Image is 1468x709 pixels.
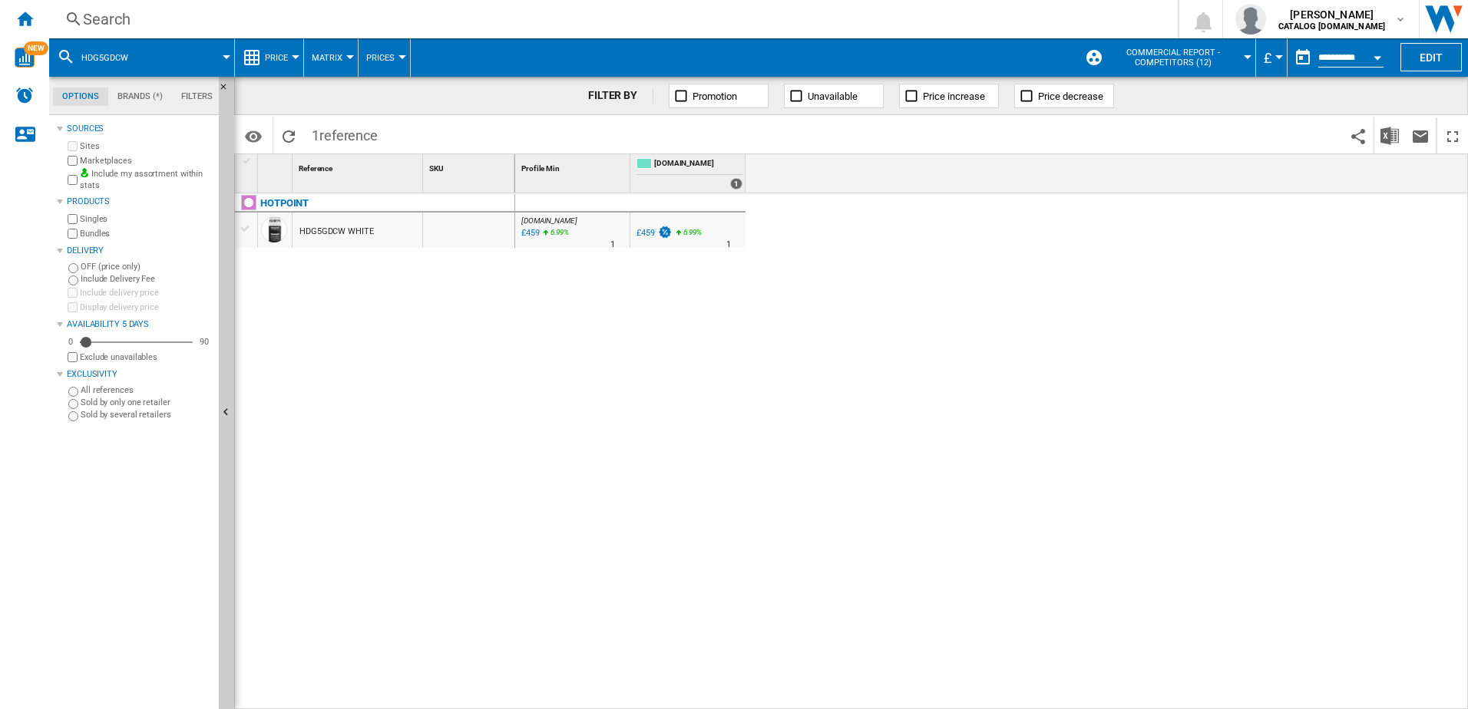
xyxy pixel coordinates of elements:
[80,228,213,239] label: Bundles
[426,154,514,178] div: Sort None
[80,213,213,225] label: Singles
[899,84,999,108] button: Price increase
[1014,84,1114,108] button: Price decrease
[610,237,615,252] div: Delivery Time : 1 day
[1380,127,1399,145] img: excel-24x24.png
[1405,117,1436,153] button: Send this report by email
[726,237,731,252] div: Delivery Time : 1 day
[1264,38,1279,77] button: £
[80,335,193,350] md-slider: Availability
[1106,48,1240,68] span: Commercial Report - Competitors (12)
[81,384,213,396] label: All references
[68,399,78,409] input: Sold by only one retailer
[196,336,213,348] div: 90
[1343,117,1374,153] button: Share this bookmark with others
[636,228,655,238] div: £459
[108,87,172,106] md-tab-item: Brands (*)
[730,178,742,190] div: 1 offers sold by AO.COM
[68,302,78,312] input: Display delivery price
[67,196,213,208] div: Products
[68,141,78,151] input: Sites
[296,154,422,178] div: Reference Sort None
[67,368,213,381] div: Exclusivity
[57,38,226,77] div: HDG5GDCW
[633,154,746,193] div: [DOMAIN_NAME] 1 offers sold by AO.COM
[518,154,630,178] div: Profile Min Sort None
[219,77,237,104] button: Hide
[429,164,444,173] span: SKU
[80,168,213,192] label: Include my assortment within stats
[81,38,144,77] button: HDG5GDCW
[80,155,213,167] label: Marketplaces
[80,140,213,152] label: Sites
[1400,43,1462,71] button: Edit
[923,91,985,102] span: Price increase
[1288,42,1318,73] button: md-calendar
[657,226,673,239] img: promotionV3.png
[808,91,858,102] span: Unavailable
[81,53,128,63] span: HDG5GDCW
[1085,38,1248,77] div: Commercial Report - Competitors (12)
[319,127,378,143] span: reference
[312,38,350,77] button: Matrix
[682,226,691,244] i: %
[68,352,78,362] input: Display delivery price
[1437,117,1468,153] button: Maximize
[265,38,296,77] button: Price
[296,154,422,178] div: Sort None
[68,156,78,166] input: Marketplaces
[654,158,742,171] span: [DOMAIN_NAME]
[518,154,630,178] div: Sort None
[312,53,342,63] span: Matrix
[366,53,395,63] span: Prices
[550,228,564,236] span: 6.99
[80,302,213,313] label: Display delivery price
[261,154,292,178] div: Sort None
[68,170,78,190] input: Include my assortment within stats
[68,288,78,298] input: Include delivery price
[1106,38,1248,77] button: Commercial Report - Competitors (12)
[1038,91,1103,102] span: Price decrease
[68,387,78,397] input: All references
[1235,4,1266,35] img: profile.jpg
[83,8,1138,30] div: Search
[1278,21,1385,31] b: CATALOG [DOMAIN_NAME]
[519,226,540,241] div: Last updated : Wednesday, 15 October 2025 10:15
[53,87,108,106] md-tab-item: Options
[64,336,77,348] div: 0
[80,351,213,363] label: Exclude unavailables
[784,84,884,108] button: Unavailable
[260,194,309,213] div: Click to filter on that brand
[669,84,769,108] button: Promotion
[238,122,269,150] button: Options
[81,397,213,408] label: Sold by only one retailer
[1278,7,1385,22] span: [PERSON_NAME]
[634,226,673,241] div: £459
[68,214,78,224] input: Singles
[1374,117,1405,153] button: Download in Excel
[81,261,213,272] label: OFF (price only)
[15,86,34,104] img: alerts-logo.svg
[299,164,332,173] span: Reference
[693,91,737,102] span: Promotion
[15,48,35,68] img: wise-card.svg
[243,38,296,77] div: Price
[81,409,213,420] label: Sold by several retailers
[68,263,78,273] input: OFF (price only)
[172,87,222,106] md-tab-item: Filters
[24,41,48,55] span: NEW
[426,154,514,178] div: SKU Sort None
[80,168,89,177] img: mysite-bg-18x18.png
[299,214,374,249] div: HDG5GDCW WHITE
[366,38,402,77] div: Prices
[67,245,213,257] div: Delivery
[588,88,653,104] div: FILTER BY
[1256,38,1288,77] md-menu: Currency
[67,318,213,331] div: Availability 5 Days
[683,228,697,236] span: 6.99
[68,411,78,421] input: Sold by several retailers
[273,117,304,153] button: Reload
